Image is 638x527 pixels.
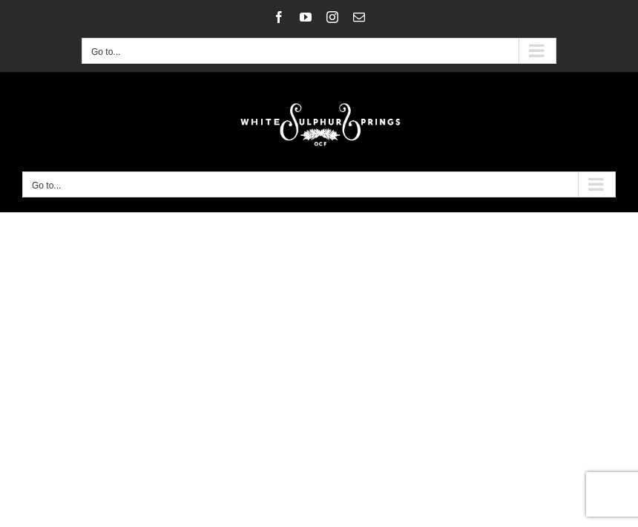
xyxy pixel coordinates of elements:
[82,38,556,64] nav: Secondary Mobile Menu
[273,11,285,23] a: Facebook
[91,47,120,57] span: Go to...
[353,11,365,23] a: Email
[22,171,616,197] nav: Main Menu Mobile
[22,171,616,197] button: Go to...
[234,87,404,157] img: White Sulphur Springs Logo
[326,11,338,23] a: Instagram
[32,180,61,191] span: Go to...
[82,38,556,64] button: Go to...
[300,11,312,23] a: YouTube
